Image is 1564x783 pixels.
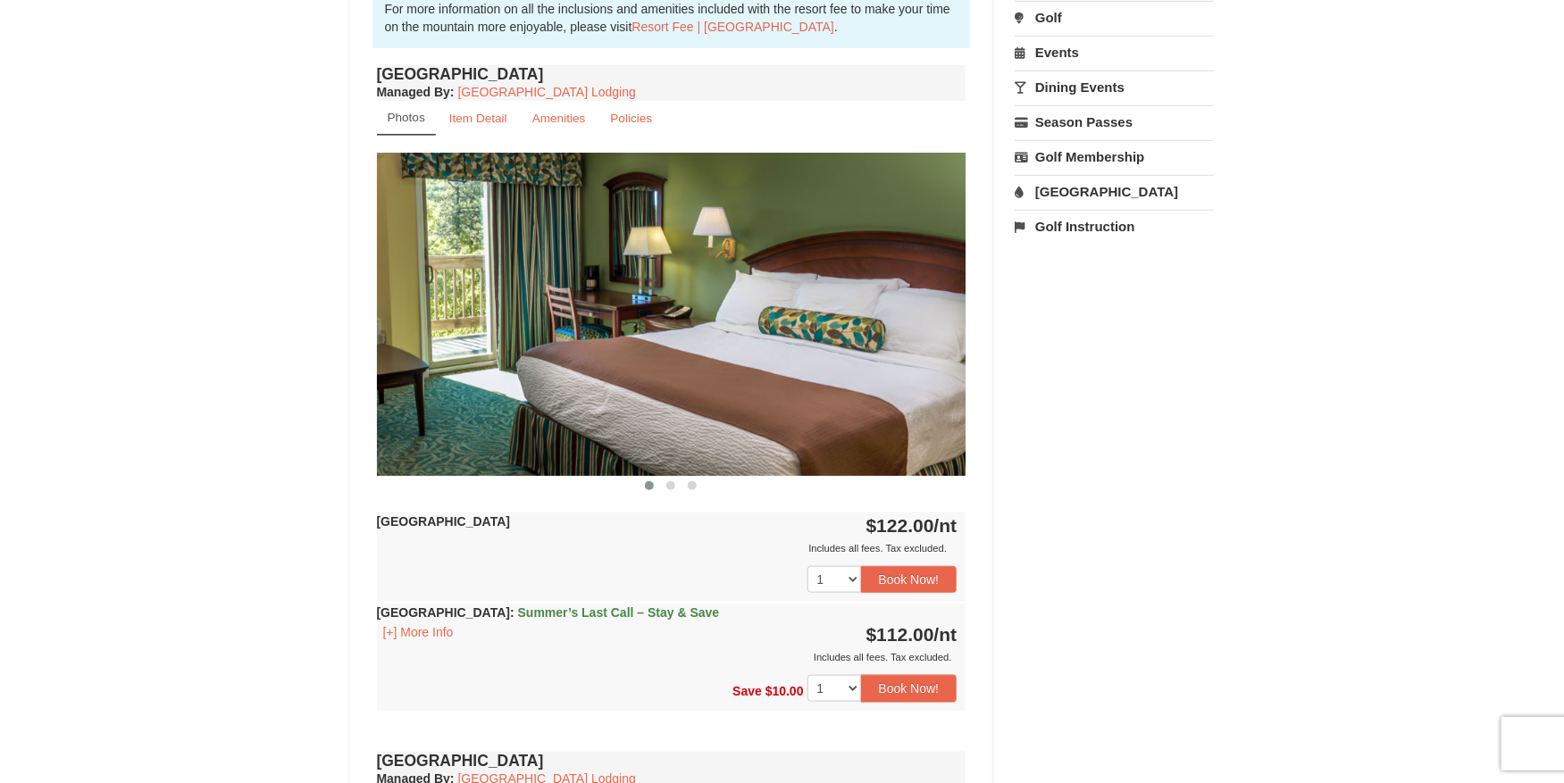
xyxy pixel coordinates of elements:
a: Golf [1015,1,1214,34]
strong: [GEOGRAPHIC_DATA] [377,605,720,620]
span: $112.00 [866,624,934,645]
a: Season Passes [1015,105,1214,138]
div: Includes all fees. Tax excluded. [377,539,958,557]
strong: : [377,85,455,99]
img: 18876286-36-6bbdb14b.jpg [377,153,966,475]
a: Golf Instruction [1015,210,1214,243]
span: Managed By [377,85,450,99]
span: : [510,605,514,620]
button: Book Now! [861,566,958,593]
a: Photos [377,101,436,136]
button: Book Now! [861,675,958,702]
a: Amenities [521,101,598,136]
strong: $122.00 [866,515,958,536]
a: Dining Events [1015,71,1214,104]
a: Golf Membership [1015,140,1214,173]
span: Summer’s Last Call – Stay & Save [518,605,720,620]
a: Events [1015,36,1214,69]
a: Resort Fee | [GEOGRAPHIC_DATA] [632,20,834,34]
strong: [GEOGRAPHIC_DATA] [377,514,511,529]
small: Photos [388,111,425,124]
a: Policies [598,101,664,136]
a: [GEOGRAPHIC_DATA] [1015,175,1214,208]
span: Save [732,685,762,699]
div: Includes all fees. Tax excluded. [377,648,958,666]
span: /nt [934,515,958,536]
h4: [GEOGRAPHIC_DATA] [377,752,966,770]
span: $10.00 [765,685,804,699]
small: Policies [610,112,652,125]
span: /nt [934,624,958,645]
button: [+] More Info [377,622,460,642]
small: Amenities [532,112,586,125]
h4: [GEOGRAPHIC_DATA] [377,65,966,83]
a: Item Detail [438,101,519,136]
small: Item Detail [449,112,507,125]
a: [GEOGRAPHIC_DATA] Lodging [458,85,636,99]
